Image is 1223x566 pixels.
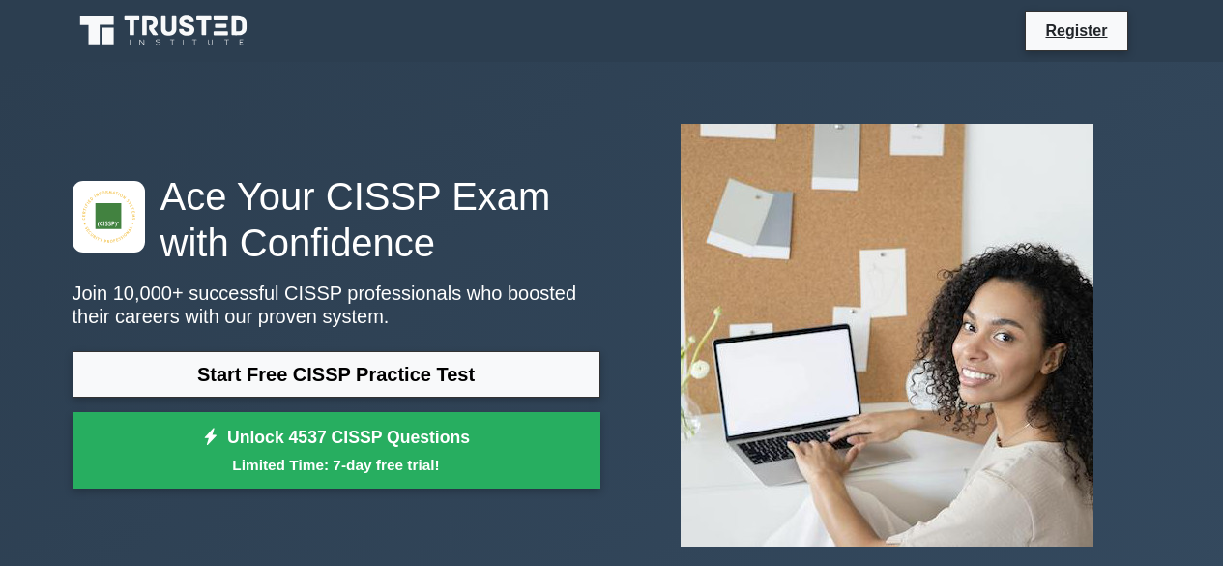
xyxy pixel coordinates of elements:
a: Start Free CISSP Practice Test [73,351,600,398]
h1: Ace Your CISSP Exam with Confidence [73,173,600,266]
small: Limited Time: 7-day free trial! [97,454,576,476]
a: Register [1034,18,1119,43]
a: Unlock 4537 CISSP QuestionsLimited Time: 7-day free trial! [73,412,600,490]
p: Join 10,000+ successful CISSP professionals who boosted their careers with our proven system. [73,282,600,328]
